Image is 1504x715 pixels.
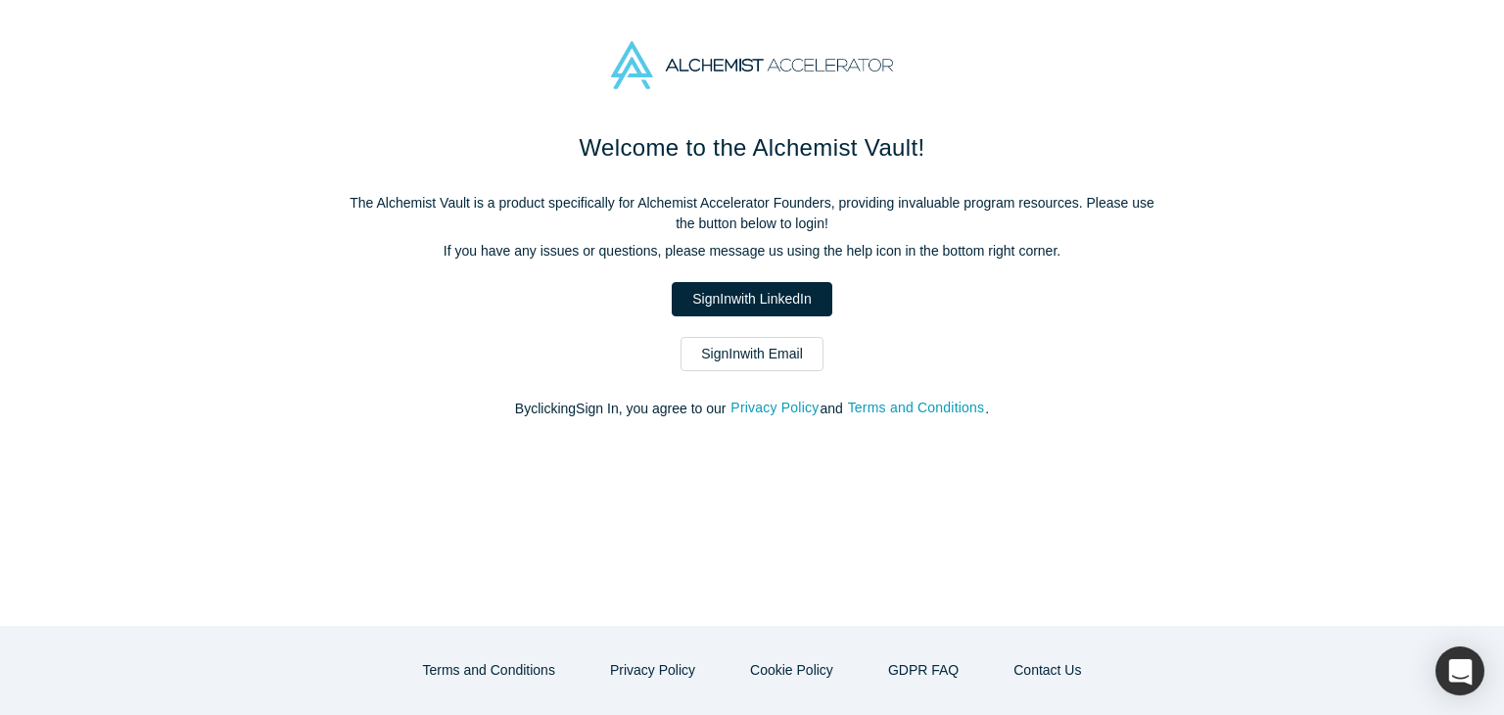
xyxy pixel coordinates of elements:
[672,282,831,316] a: SignInwith LinkedIn
[341,193,1163,234] p: The Alchemist Vault is a product specifically for Alchemist Accelerator Founders, providing inval...
[729,653,854,688] button: Cookie Policy
[611,41,893,89] img: Alchemist Accelerator Logo
[993,653,1102,688] button: Contact Us
[729,397,820,419] button: Privacy Policy
[341,241,1163,262] p: If you have any issues or questions, please message us using the help icon in the bottom right co...
[589,653,716,688] button: Privacy Policy
[847,397,986,419] button: Terms and Conditions
[402,653,576,688] button: Terms and Conditions
[868,653,979,688] a: GDPR FAQ
[341,399,1163,419] p: By clicking Sign In , you agree to our and .
[341,130,1163,166] h1: Welcome to the Alchemist Vault!
[681,337,823,371] a: SignInwith Email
